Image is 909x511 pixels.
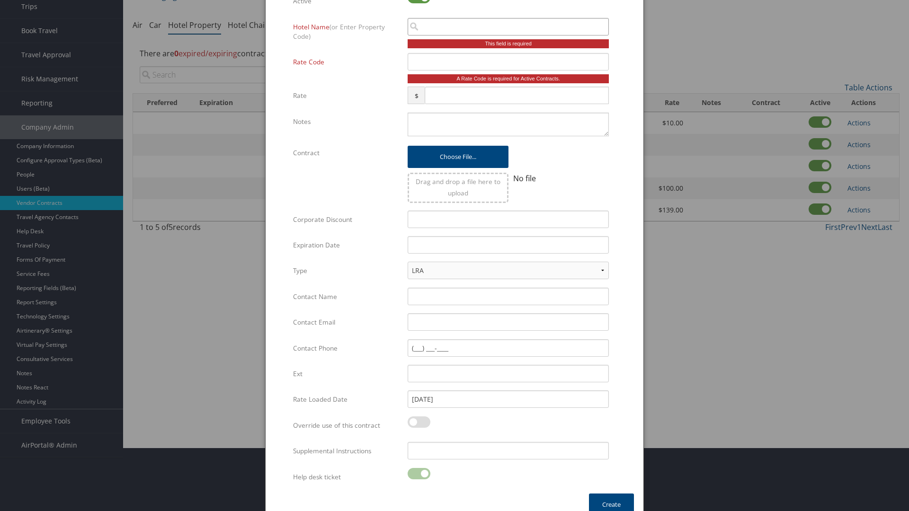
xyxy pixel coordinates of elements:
label: Supplemental Instructions [293,442,401,460]
label: Type [293,262,401,280]
label: Hotel Name [293,18,401,46]
label: Ext [293,365,401,383]
label: Contract [293,144,401,162]
label: Rate Code [293,53,401,71]
span: $ [408,87,424,104]
label: Override use of this contract [293,416,401,434]
label: Contact Phone [293,339,401,357]
span: No file [513,173,536,184]
label: Expiration Date [293,236,401,254]
label: Notes [293,113,401,131]
label: Rate Loaded Date [293,390,401,408]
label: Contact Name [293,288,401,306]
label: Rate [293,87,401,105]
div: A Rate Code is required for Active Contracts. [408,74,609,83]
div: This field is required [408,39,609,48]
span: (or Enter Property Code) [293,22,385,41]
label: Help desk ticket [293,468,401,486]
input: (___) ___-____ [408,339,609,357]
label: Corporate Discount [293,211,401,229]
label: Contact Email [293,313,401,331]
span: Drag and drop a file here to upload [416,177,500,197]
